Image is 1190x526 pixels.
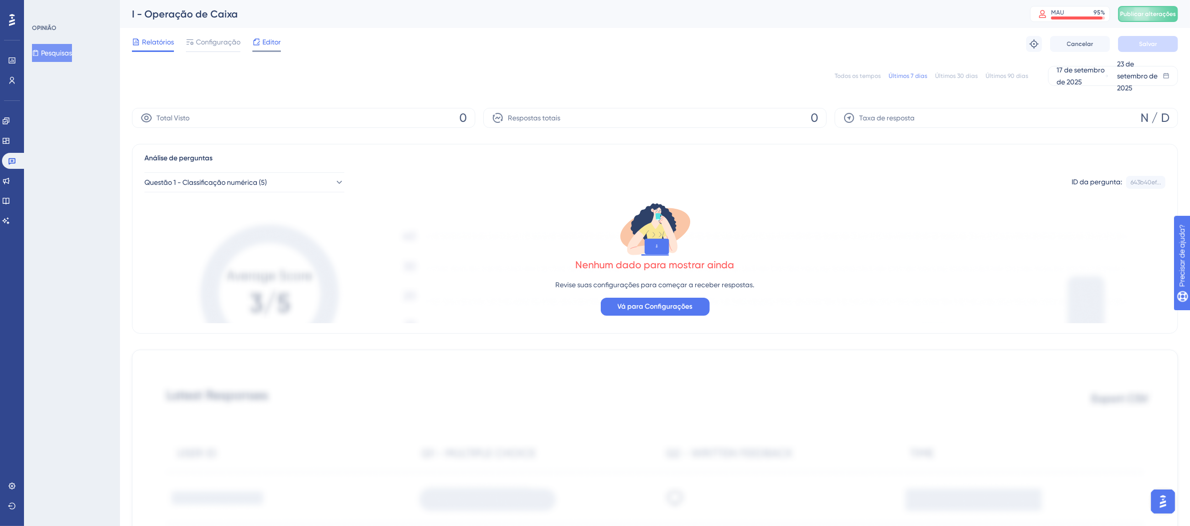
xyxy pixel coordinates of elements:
font: N / D [1141,111,1170,125]
button: Vá para Configurações [601,298,710,316]
font: Salvar [1139,40,1157,47]
font: OPINIÃO [32,24,56,31]
font: Análise de perguntas [144,154,212,162]
font: Total Visto [156,114,189,122]
font: I - Operação de Caixa [132,8,238,20]
button: Salvar [1118,36,1178,52]
font: Nenhum dado para mostrar ainda [576,259,735,271]
font: Vá para Configurações [618,302,693,311]
font: 0 [811,111,818,125]
font: 17 de setembro de 2025 [1057,66,1105,86]
font: 23 de setembro de 2025 [1117,60,1158,92]
font: 0 [459,111,467,125]
font: Últimos 90 dias [986,72,1028,79]
font: Todos os tempos [835,72,881,79]
font: Cancelar [1067,40,1094,47]
font: Precisar de ajuda? [23,4,86,12]
font: Relatórios [142,38,174,46]
font: Últimos 30 dias [935,72,978,79]
font: Publicar alterações [1120,10,1176,17]
font: Editor [262,38,281,46]
font: 95 [1094,9,1101,16]
font: Questão 1 - Classificação numérica (5) [144,178,267,186]
button: Publicar alterações [1118,6,1178,22]
font: Configuração [196,38,240,46]
font: % [1101,9,1105,16]
font: MAU [1051,9,1064,16]
font: ID da pergunta: [1072,178,1122,186]
font: Últimos 7 dias [889,72,927,79]
button: Cancelar [1050,36,1110,52]
iframe: Iniciador do Assistente de IA do UserGuiding [1148,487,1178,517]
font: 643b40ef... [1131,179,1161,186]
button: Pesquisas [32,44,72,62]
font: Taxa de resposta [859,114,915,122]
button: Questão 1 - Classificação numérica (5) [144,172,344,192]
font: Pesquisas [41,49,72,57]
font: Revise suas configurações para começar a receber respostas. [556,281,755,289]
font: Respostas totais [508,114,560,122]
